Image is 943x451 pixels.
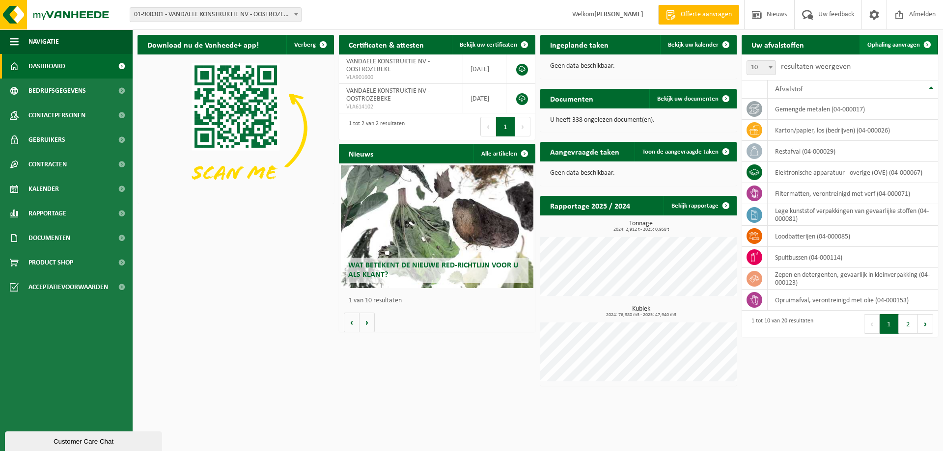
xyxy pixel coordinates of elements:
h2: Rapportage 2025 / 2024 [540,196,640,215]
span: Contracten [28,152,67,177]
iframe: chat widget [5,429,164,451]
img: Download de VHEPlus App [138,54,334,202]
span: Product Shop [28,250,73,275]
button: 1 [880,314,899,334]
h3: Tonnage [545,220,737,232]
td: elektronische apparatuur - overige (OVE) (04-000067) [768,162,938,183]
label: resultaten weergeven [781,63,851,71]
div: 1 tot 10 van 20 resultaten [747,313,813,335]
span: Acceptatievoorwaarden [28,275,108,299]
button: Volgende [360,313,375,332]
a: Alle artikelen [473,144,534,163]
span: Navigatie [28,29,59,54]
span: Verberg [294,42,316,48]
strong: [PERSON_NAME] [594,11,643,18]
button: Vorige [344,313,360,332]
span: Gebruikers [28,128,65,152]
button: Verberg [286,35,333,54]
td: spuitbussen (04-000114) [768,247,938,268]
h2: Aangevraagde taken [540,142,629,161]
span: 01-900301 - VANDAELE KONSTRUKTIE NV - OOSTROZEBEKE [130,8,301,22]
td: restafval (04-000029) [768,141,938,162]
td: zepen en detergenten, gevaarlijk in kleinverpakking (04-000123) [768,268,938,290]
td: [DATE] [463,84,506,113]
span: Bedrijfsgegevens [28,79,86,103]
span: Afvalstof [775,85,803,93]
span: Ophaling aanvragen [867,42,920,48]
button: Previous [864,314,880,334]
span: 10 [747,61,776,75]
h2: Download nu de Vanheede+ app! [138,35,269,54]
span: Dashboard [28,54,65,79]
span: Offerte aanvragen [678,10,734,20]
p: U heeft 338 ongelezen document(en). [550,117,727,124]
h2: Ingeplande taken [540,35,618,54]
button: Previous [480,117,496,136]
span: Contactpersonen [28,103,85,128]
td: loodbatterijen (04-000085) [768,226,938,247]
span: Wat betekent de nieuwe RED-richtlijn voor u als klant? [348,262,518,279]
span: 01-900301 - VANDAELE KONSTRUKTIE NV - OOSTROZEBEKE [130,7,302,22]
span: Documenten [28,226,70,250]
a: Bekijk uw certificaten [452,35,534,54]
a: Bekijk rapportage [664,196,736,215]
button: Next [515,117,530,136]
span: Bekijk uw certificaten [460,42,517,48]
td: filtermatten, verontreinigd met verf (04-000071) [768,183,938,204]
span: VANDAELE KONSTRUKTIE NV - OOSTROZEBEKE [346,87,430,103]
div: 1 tot 2 van 2 resultaten [344,116,405,137]
span: VLA614102 [346,103,455,111]
p: 1 van 10 resultaten [349,297,530,304]
td: karton/papier, los (bedrijven) (04-000026) [768,120,938,141]
button: 1 [496,117,515,136]
h2: Certificaten & attesten [339,35,434,54]
h2: Uw afvalstoffen [742,35,814,54]
span: 2024: 2,912 t - 2025: 0,958 t [545,227,737,232]
span: 2024: 76,980 m3 - 2025: 47,940 m3 [545,313,737,318]
h2: Documenten [540,89,603,108]
span: VLA901600 [346,74,455,81]
td: gemengde metalen (04-000017) [768,99,938,120]
p: Geen data beschikbaar. [550,63,727,70]
a: Toon de aangevraagde taken [635,142,736,161]
span: Rapportage [28,201,66,226]
h2: Nieuws [339,144,383,163]
a: Offerte aanvragen [658,5,739,25]
span: Bekijk uw documenten [657,96,719,102]
button: 2 [899,314,918,334]
a: Bekijk uw documenten [649,89,736,108]
p: Geen data beschikbaar. [550,170,727,177]
span: Toon de aangevraagde taken [642,149,719,155]
span: VANDAELE KONSTRUKTIE NV - OOSTROZEBEKE [346,58,430,73]
button: Next [918,314,933,334]
span: 10 [747,60,776,75]
a: Ophaling aanvragen [860,35,937,54]
h3: Kubiek [545,306,737,318]
span: Bekijk uw kalender [668,42,719,48]
span: Kalender [28,177,59,201]
a: Bekijk uw kalender [660,35,736,54]
td: opruimafval, verontreinigd met olie (04-000153) [768,290,938,311]
a: Wat betekent de nieuwe RED-richtlijn voor u als klant? [341,165,533,288]
td: [DATE] [463,54,506,84]
td: lege kunststof verpakkingen van gevaarlijke stoffen (04-000081) [768,204,938,226]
